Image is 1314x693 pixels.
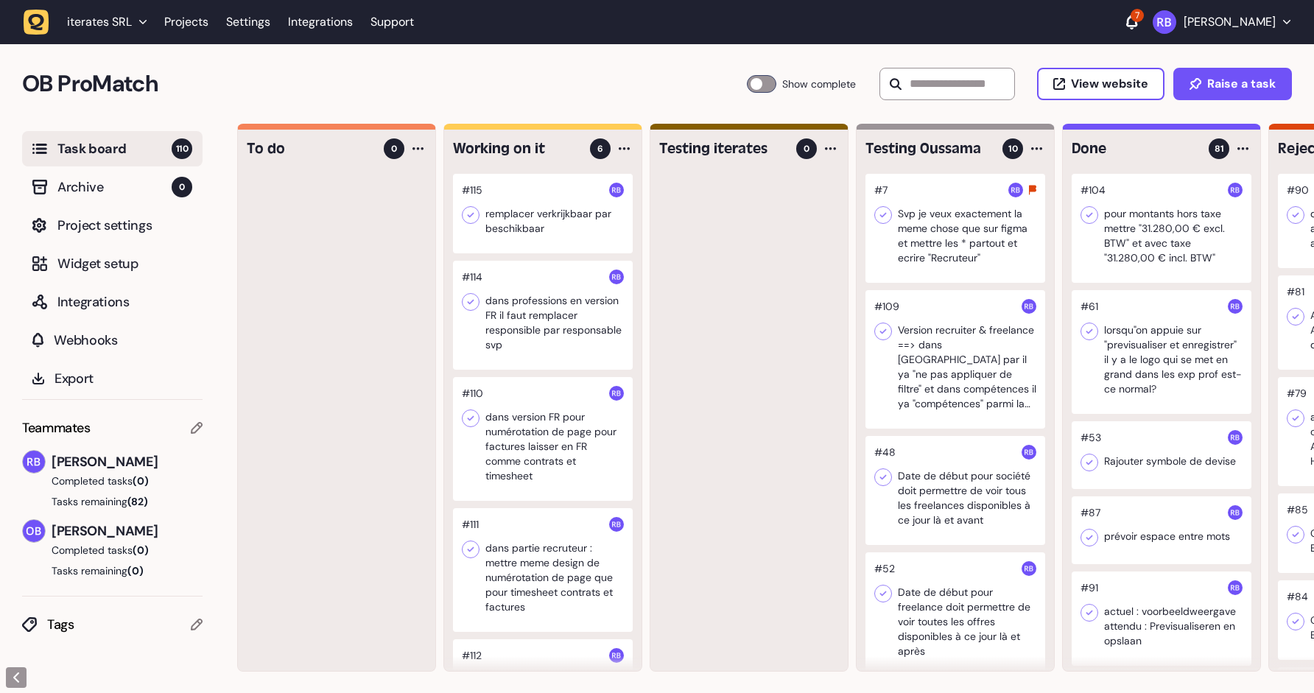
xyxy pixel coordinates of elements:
img: Rodolphe Balay [1228,580,1243,595]
img: Rodolphe Balay [1153,10,1176,34]
a: Integrations [288,9,353,35]
img: Rodolphe Balay [609,183,624,197]
img: Rodolphe Balay [1022,299,1036,314]
span: (0) [133,544,149,557]
button: Integrations [22,284,203,320]
div: 7 [1131,9,1144,22]
img: Rodolphe Balay [609,648,624,663]
button: Completed tasks(0) [22,543,191,557]
button: Completed tasks(0) [22,474,191,488]
span: (0) [133,474,149,488]
span: (82) [127,495,148,508]
img: Rodolphe Balay [609,386,624,401]
span: Show complete [782,75,856,93]
span: Teammates [22,418,91,438]
span: Task board [57,138,172,159]
img: Rodolphe Balay [1022,561,1036,576]
img: Rodolphe Balay [23,451,45,473]
span: 6 [597,142,603,155]
button: View website [1037,68,1164,100]
button: Webhooks [22,323,203,358]
span: Tags [47,614,191,635]
img: Rodolphe Balay [1022,445,1036,460]
p: [PERSON_NAME] [1184,15,1276,29]
h4: Testing Oussama [865,138,992,159]
button: Widget setup [22,246,203,281]
button: Raise a task [1173,68,1292,100]
img: Rodolphe Balay [609,270,624,284]
img: Rodolphe Balay [609,517,624,532]
button: Tasks remaining(0) [22,563,203,578]
span: 110 [172,138,192,159]
span: Integrations [57,292,192,312]
span: View website [1071,78,1148,90]
span: 81 [1215,142,1224,155]
h4: Testing iterates [659,138,786,159]
h4: To do [247,138,373,159]
span: 0 [391,142,397,155]
span: [PERSON_NAME] [52,451,203,472]
span: Webhooks [54,330,192,351]
span: 0 [172,177,192,197]
span: Widget setup [57,253,192,274]
button: Project settings [22,208,203,243]
button: Task board110 [22,131,203,166]
span: Export [55,368,192,389]
img: Rodolphe Balay [1008,183,1023,197]
img: Rodolphe Balay [1228,430,1243,445]
span: 0 [804,142,809,155]
h4: Working on it [453,138,580,159]
button: [PERSON_NAME] [1153,10,1290,34]
button: iterates SRL [24,9,155,35]
a: Support [370,15,414,29]
button: Export [22,361,203,396]
img: Rodolphe Balay [1228,299,1243,314]
h2: OB ProMatch [22,66,747,102]
h4: Done [1072,138,1198,159]
span: iterates SRL [67,15,132,29]
a: Settings [226,9,270,35]
span: Raise a task [1207,78,1276,90]
span: Archive [57,177,172,197]
img: Oussama Bahassou [23,520,45,542]
button: Archive0 [22,169,203,205]
button: Tasks remaining(82) [22,494,203,509]
span: 10 [1008,142,1018,155]
span: (0) [127,564,144,577]
span: [PERSON_NAME] [52,521,203,541]
img: Rodolphe Balay [1228,505,1243,520]
span: Project settings [57,215,192,236]
img: Rodolphe Balay [1228,183,1243,197]
a: Projects [164,9,208,35]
